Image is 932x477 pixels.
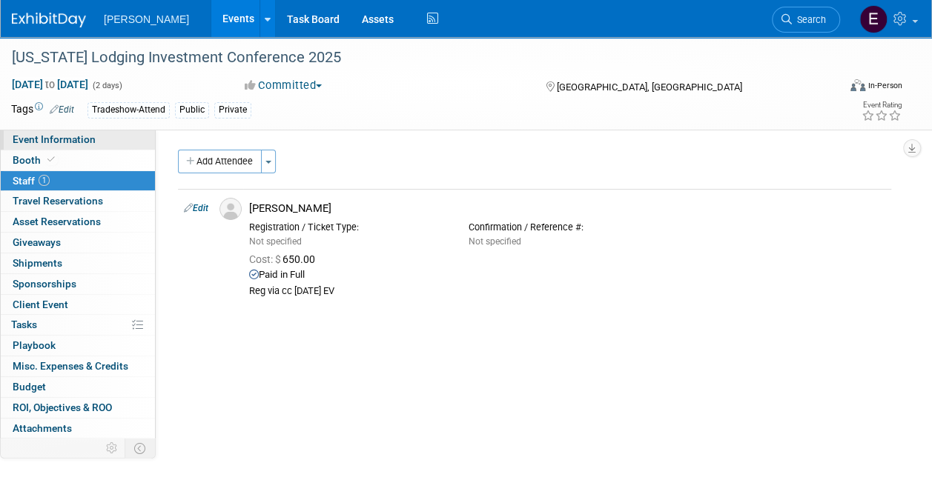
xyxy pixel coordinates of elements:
[39,175,50,186] span: 1
[249,253,321,265] span: 650.00
[12,13,86,27] img: ExhibitDay
[1,295,155,315] a: Client Event
[867,80,902,91] div: In-Person
[13,422,72,434] span: Attachments
[11,101,74,119] td: Tags
[862,101,902,109] div: Event Rating
[1,274,155,294] a: Sponsorships
[104,13,189,25] span: [PERSON_NAME]
[772,7,840,33] a: Search
[13,278,76,290] span: Sponsorships
[249,201,885,216] div: [PERSON_NAME]
[1,150,155,170] a: Booth
[1,315,155,335] a: Tasks
[469,236,521,247] span: Not specified
[1,418,155,438] a: Attachments
[792,14,826,25] span: Search
[7,44,826,71] div: [US_STATE] Lodging Investment Conference 2025
[125,438,156,458] td: Toggle Event Tabs
[11,78,89,91] span: [DATE] [DATE]
[87,102,170,118] div: Tradeshow-Attend
[13,236,61,248] span: Giveaways
[13,360,128,372] span: Misc. Expenses & Credits
[13,298,68,310] span: Client Event
[1,336,155,356] a: Playbook
[557,81,742,93] span: [GEOGRAPHIC_DATA], [GEOGRAPHIC_DATA]
[850,79,865,91] img: Format-Inperson.png
[13,381,46,393] span: Budget
[184,203,208,213] a: Edit
[1,191,155,211] a: Travel Reservations
[1,253,155,273] a: Shipments
[469,221,666,233] div: Confirmation / Reference #:
[13,133,96,145] span: Event Information
[249,236,302,247] span: Not specified
[13,154,58,166] span: Booth
[50,104,74,115] a: Edit
[249,285,885,298] div: Reg via cc [DATE] EV
[11,318,37,330] span: Tasks
[1,130,155,150] a: Event Information
[13,257,62,269] span: Shipments
[249,269,885,281] div: Paid in Full
[214,102,251,118] div: Private
[13,216,101,227] span: Asset Reservations
[91,81,122,90] span: (2 days)
[13,175,50,187] span: Staff
[13,195,103,207] span: Travel Reservations
[249,221,446,233] div: Registration / Ticket Type:
[1,233,155,253] a: Giveaways
[13,401,112,413] span: ROI, Objectives & ROO
[99,438,125,458] td: Personalize Event Tab Strip
[1,356,155,376] a: Misc. Expenses & Credits
[13,339,56,351] span: Playbook
[249,253,282,265] span: Cost: $
[178,150,262,173] button: Add Attendee
[219,198,242,220] img: Associate-Profile-5.png
[1,212,155,232] a: Asset Reservations
[1,398,155,418] a: ROI, Objectives & ROO
[1,171,155,191] a: Staff1
[43,79,57,90] span: to
[773,77,902,99] div: Event Format
[239,78,328,93] button: Committed
[1,377,155,397] a: Budget
[859,5,888,33] img: Emy Volk
[175,102,209,118] div: Public
[47,156,55,164] i: Booth reservation complete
